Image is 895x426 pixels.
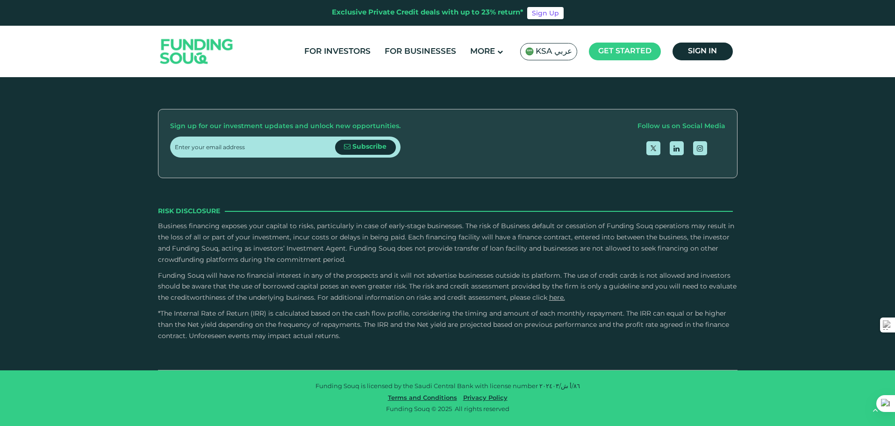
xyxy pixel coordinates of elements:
[865,400,886,421] button: back
[461,395,510,401] a: Privacy Policy
[386,395,459,401] a: Terms and Conditions
[165,382,730,391] p: Funding Souq is licensed by the Saudi Central Bank with license number ٨٦/أ ش/٢٠٢٤٠٣
[335,140,396,155] button: Subscribe
[688,48,717,55] span: Sign in
[673,43,733,60] a: Sign in
[158,273,737,302] span: Funding Souq will have no financial interest in any of the prospects and it will not advertise bu...
[175,137,335,158] input: Enter your email address
[470,48,495,56] span: More
[598,48,652,55] span: Get started
[170,121,401,132] div: Sign up for our investment updates and unlock new opportunities.
[637,121,725,132] div: Follow us on Social Media
[151,28,243,75] img: Logo
[455,406,509,412] span: All rights reserved
[536,46,572,57] span: KSA عربي
[158,206,220,217] span: Risk Disclosure
[693,141,707,155] a: open Instagram
[527,7,564,19] a: Sign Up
[670,141,684,155] a: open Linkedin
[386,406,437,412] span: Funding Souq ©
[302,44,373,59] a: For Investors
[549,295,565,301] a: here.
[646,141,660,155] a: open Twitter
[651,145,656,151] img: twitter
[352,144,387,150] span: Subscribe
[158,309,737,342] p: *The Internal Rate of Return (IRR) is calculated based on the cash flow profile, considering the ...
[158,221,737,266] p: Business financing exposes your capital to risks, particularly in case of early-stage businesses....
[525,47,534,56] img: SA Flag
[438,406,452,412] span: 2025
[382,44,458,59] a: For Businesses
[332,7,523,18] div: Exclusive Private Credit deals with up to 23% return*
